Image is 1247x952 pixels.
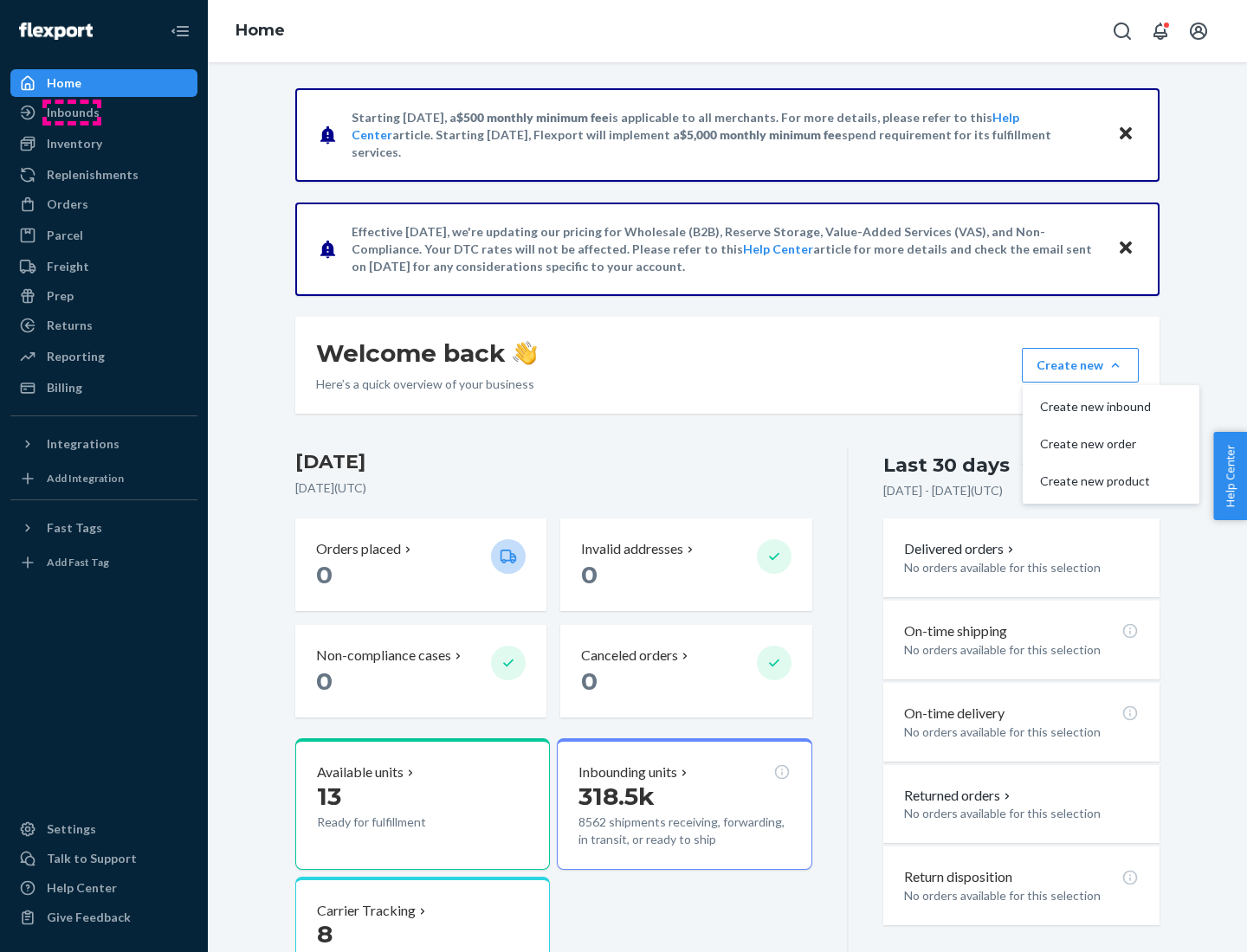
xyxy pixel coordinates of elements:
[10,190,197,218] a: Orders
[578,762,677,782] p: Inbounding units
[578,814,790,848] p: 8562 shipments receiving, forwarding, in transit, or ready to ship
[560,625,811,717] button: Canceled orders 0
[1105,14,1140,48] button: Open Search Box
[1022,348,1139,383] button: Create newCreate new inboundCreate new orderCreate new product
[47,135,102,152] div: Inventory
[10,130,197,158] a: Inventory
[316,560,333,589] span: 0
[1040,401,1151,413] span: Create new inbound
[19,23,93,40] img: Flexport logo
[581,646,678,666] p: Canceled orders
[456,110,609,125] span: $500 monthly minimum fee
[904,704,1005,724] p: On-time delivery
[10,465,197,492] a: Add Integration
[1181,14,1216,48] button: Open account menu
[316,539,401,559] p: Orders placed
[316,666,333,696] span: 0
[47,287,74,305] div: Prep
[10,430,197,458] button: Integrations
[904,641,1139,659] p: No orders available for this selection
[10,99,197,126] a: Inbounds
[10,514,197,542] button: Fast Tags
[1213,432,1247,520] button: Help Center
[1026,463,1196,500] button: Create new product
[680,127,842,142] span: $5,000 monthly minimum fee
[560,518,811,611] button: Invalid addresses 0
[883,482,1003,499] p: [DATE] - [DATE] ( UTC )
[743,241,813,256] a: Help Center
[47,348,105,365] div: Reporting
[47,227,83,244] div: Parcel
[47,850,137,867] div: Talk to Support
[904,621,1007,641] p: On-time shipping
[1143,14,1178,48] button: Open notifications
[47,166,139,183] div: Replenishments
[10,312,197,339] a: Returns
[10,343,197,370] a: Reporting
[236,21,285,40] a: Home
[47,555,109,569] div: Add Fast Tag
[10,161,197,189] a: Replenishments
[10,845,197,872] a: Talk to Support
[10,374,197,402] a: Billing
[10,69,197,97] a: Home
[317,901,416,921] p: Carrier Tracking
[222,6,299,56] ol: breadcrumbs
[904,867,1012,887] p: Return disposition
[1026,426,1196,463] button: Create new order
[47,519,102,537] div: Fast Tags
[1115,122,1137,147] button: Close
[10,874,197,902] a: Help Center
[47,820,96,838] div: Settings
[581,539,683,559] p: Invalid addresses
[10,549,197,576] a: Add Fast Tag
[295,448,812,476] h3: [DATE]
[904,887,1139,904] p: No orders available for this selection
[904,539,1018,559] button: Delivered orders
[904,805,1139,822] p: No orders available for this selection
[163,14,197,48] button: Close Navigation
[883,452,1010,479] div: Last 30 days
[317,782,341,811] span: 13
[316,646,451,666] p: Non-compliance cases
[316,338,537,369] h1: Welcome back
[581,560,598,589] span: 0
[1026,389,1196,426] button: Create new inbound
[10,253,197,280] a: Freight
[10,222,197,249] a: Parcel
[317,762,404,782] p: Available units
[47,879,117,897] div: Help Center
[47,435,120,453] div: Integrations
[317,919,333,949] span: 8
[904,786,1014,806] button: Returned orders
[352,223,1101,275] p: Effective [DATE], we're updating our pricing for Wholesale (B2B), Reserve Storage, Value-Added Se...
[557,738,811,870] button: Inbounding units318.5k8562 shipments receiving, forwarding, in transit, or ready to ship
[1040,475,1151,487] span: Create new product
[295,738,550,870] button: Available units13Ready for fulfillment
[578,782,655,811] span: 318.5k
[10,904,197,931] button: Give Feedback
[47,379,82,396] div: Billing
[47,74,81,92] div: Home
[904,559,1139,576] p: No orders available for this selection
[47,909,131,926] div: Give Feedback
[513,341,537,365] img: hand-wave emoji
[47,317,93,334] div: Returns
[317,814,477,831] p: Ready for fulfillment
[581,666,598,696] span: 0
[1040,438,1151,450] span: Create new order
[295,479,812,497] p: [DATE] ( UTC )
[10,282,197,310] a: Prep
[316,376,537,393] p: Here’s a quick overview of your business
[10,815,197,843] a: Settings
[47,104,100,121] div: Inbounds
[352,109,1101,161] p: Starting [DATE], a is applicable to all merchants. For more details, please refer to this article...
[1115,236,1137,261] button: Close
[47,471,124,486] div: Add Integration
[904,724,1139,741] p: No orders available for this selection
[295,625,546,717] button: Non-compliance cases 0
[295,518,546,611] button: Orders placed 0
